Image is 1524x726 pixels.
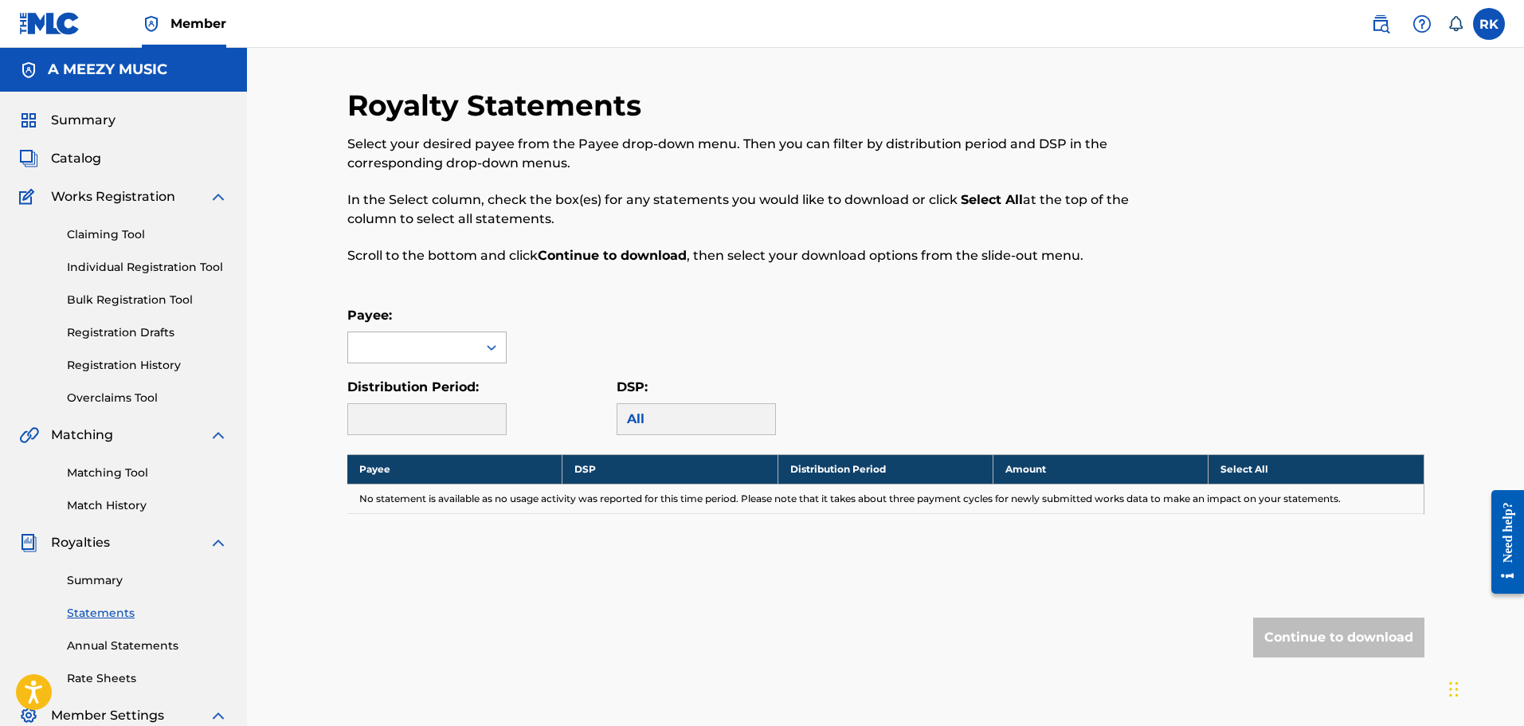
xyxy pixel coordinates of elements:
img: Top Rightsholder [142,14,161,33]
img: Summary [19,111,38,130]
label: Distribution Period: [347,379,479,394]
iframe: Chat Widget [1444,649,1524,726]
a: Overclaims Tool [67,390,228,406]
img: Works Registration [19,187,40,206]
img: expand [209,426,228,445]
h5: A MEEZY MUSIC [48,61,167,79]
strong: Select All [961,192,1023,207]
div: Notifications [1448,16,1463,32]
img: MLC Logo [19,12,80,35]
img: Royalties [19,533,38,552]
img: Accounts [19,61,38,80]
p: In the Select column, check the box(es) for any statements you would like to download or click at... [347,190,1177,229]
iframe: Resource Center [1479,477,1524,606]
span: Catalog [51,149,101,168]
a: CatalogCatalog [19,149,101,168]
th: Payee [347,454,562,484]
span: Works Registration [51,187,175,206]
a: Matching Tool [67,465,228,481]
img: Catalog [19,149,38,168]
a: Match History [67,497,228,514]
img: Matching [19,426,39,445]
h2: Royalty Statements [347,88,649,124]
img: help [1412,14,1432,33]
img: search [1371,14,1390,33]
img: expand [209,706,228,725]
span: Member Settings [51,706,164,725]
a: Rate Sheets [67,670,228,687]
img: expand [209,187,228,206]
th: Distribution Period [778,454,993,484]
div: Help [1406,8,1438,40]
img: Member Settings [19,706,38,725]
a: Annual Statements [67,638,228,654]
a: Registration Drafts [67,324,228,341]
th: DSP [562,454,778,484]
p: Scroll to the bottom and click , then select your download options from the slide-out menu. [347,246,1177,265]
div: Drag [1449,665,1459,713]
label: DSP: [617,379,648,394]
span: Royalties [51,533,110,552]
div: User Menu [1473,8,1505,40]
a: Individual Registration Tool [67,259,228,276]
a: Bulk Registration Tool [67,292,228,308]
span: Matching [51,426,113,445]
th: Amount [993,454,1208,484]
strong: Continue to download [538,248,687,263]
a: SummarySummary [19,111,116,130]
a: Summary [67,572,228,589]
a: Claiming Tool [67,226,228,243]
p: Select your desired payee from the Payee drop-down menu. Then you can filter by distribution peri... [347,135,1177,173]
a: Statements [67,605,228,622]
th: Select All [1209,454,1424,484]
a: Registration History [67,357,228,374]
a: Public Search [1365,8,1397,40]
label: Payee: [347,308,392,323]
img: expand [209,533,228,552]
td: No statement is available as no usage activity was reported for this time period. Please note tha... [347,484,1424,513]
span: Member [170,14,226,33]
span: Summary [51,111,116,130]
